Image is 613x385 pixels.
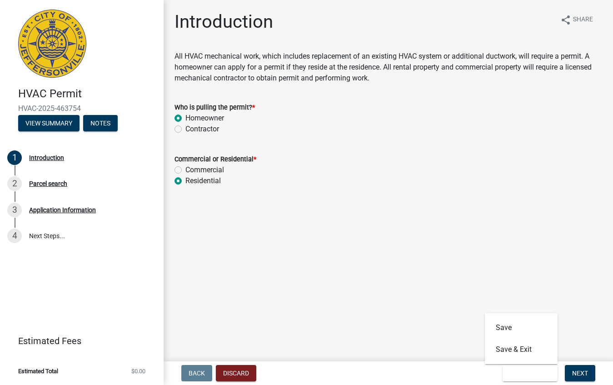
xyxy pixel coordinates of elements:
label: Commercial or Residential [174,156,256,163]
button: Save & Exit [485,339,558,360]
img: City of Jeffersonville, Indiana [18,10,86,78]
div: Parcel search [29,180,67,187]
span: $0.00 [131,368,145,374]
p: All HVAC mechanical work, which includes replacement of an existing HVAC system or additional duc... [174,51,602,84]
span: Next [572,370,588,377]
wm-modal-confirm: Notes [83,120,118,127]
label: Who is pulling the permit? [174,105,255,111]
div: Introduction [29,155,64,161]
button: Save [485,317,558,339]
div: 4 [7,229,22,243]
button: Next [565,365,595,381]
label: Residential [185,175,221,186]
wm-modal-confirm: Summary [18,120,80,127]
button: View Summary [18,115,80,131]
div: 2 [7,176,22,191]
label: Contractor [185,124,219,135]
button: Back [181,365,212,381]
span: Back [189,370,205,377]
h1: Introduction [174,11,273,33]
button: Save & Exit [503,365,558,381]
button: shareShare [553,11,600,29]
span: Estimated Total [18,368,58,374]
div: Application Information [29,207,96,213]
i: share [560,15,571,25]
span: HVAC-2025-463754 [18,104,145,113]
h4: HVAC Permit [18,87,156,100]
div: 3 [7,203,22,217]
a: Estimated Fees [7,332,149,350]
div: 1 [7,150,22,165]
button: Discard [216,365,256,381]
label: Homeowner [185,113,224,124]
button: Notes [83,115,118,131]
div: Save & Exit [485,313,558,364]
label: Commercial [185,165,224,175]
span: Share [573,15,593,25]
span: Save & Exit [510,370,545,377]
